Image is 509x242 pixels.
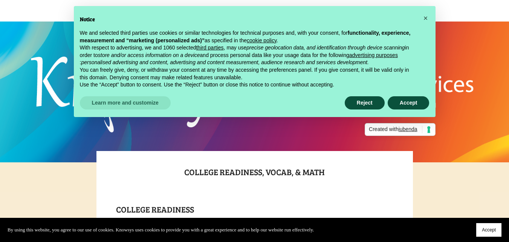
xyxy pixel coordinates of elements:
em: precise geolocation data, and identification through device scanning [246,45,405,51]
h1: College Readiness [116,202,393,216]
button: Reject [345,96,385,110]
em: store and/or access information on a device [98,52,200,58]
button: Accept [476,223,501,237]
h1: College readiness, Vocab, & Math [116,165,393,192]
p: You can freely give, deny, or withdraw your consent at any time by accessing the preferences pane... [80,66,417,81]
p: Use the “Accept” button to consent. Use the “Reject” button or close this notice to continue with... [80,81,417,89]
button: Close this notice [420,12,432,24]
a: cookie policy [247,37,277,43]
button: Learn more and customize [80,96,171,110]
button: advertising purposes [349,52,398,59]
span: × [423,14,428,22]
button: third parties [196,44,223,52]
em: personalised advertising and content, advertising and content measurement, audience research and ... [81,59,368,65]
p: By using this website, you agree to our use of cookies. Knowsys uses cookies to provide you with ... [8,226,314,234]
span: Accept [482,227,496,233]
button: Accept [388,96,430,110]
p: We and selected third parties use cookies or similar technologies for technical purposes and, wit... [80,29,417,44]
span: iubenda [399,126,417,132]
h2: Notice [80,15,417,23]
strong: functionality, experience, measurement and “marketing (personalized ads)” [80,30,411,43]
span: Created with [369,126,422,133]
p: With respect to advertising, we and 1060 selected , may use in order to and process personal data... [80,44,417,66]
a: Created withiubenda [365,123,435,136]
